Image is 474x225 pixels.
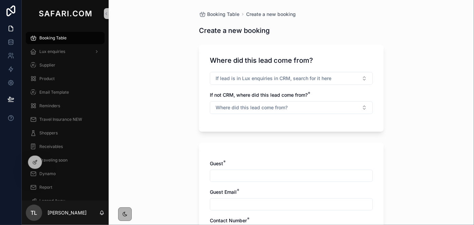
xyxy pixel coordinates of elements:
[39,76,55,81] span: Product
[39,144,63,149] span: Receivables
[216,75,331,82] span: If lead is in Lux enquiries in CRM, search for it here
[48,209,87,216] p: [PERSON_NAME]
[210,101,373,114] button: Select Button
[39,90,69,95] span: Email Template
[210,56,313,65] h1: Where did this lead come from?
[246,11,296,18] a: Create a new booking
[210,72,373,85] button: Select Button
[31,209,37,217] span: TL
[26,181,105,193] a: Report
[39,117,82,122] span: Travel Insurance NEW
[26,59,105,71] a: Supplier
[26,100,105,112] a: Reminders
[22,27,109,201] div: scrollable content
[207,11,239,18] span: Booking Table
[26,168,105,180] a: Dynamo
[26,195,105,207] a: Legend Away
[39,185,52,190] span: Report
[26,127,105,139] a: Shoppers
[216,104,288,111] span: Where did this lead come from?
[39,49,65,54] span: Lux enquiries
[26,45,105,58] a: Lux enquiries
[39,171,56,176] span: Dynamo
[199,26,270,35] h1: Create a new booking
[210,92,308,98] span: If not CRM, where did this lead come from?
[39,35,67,41] span: Booking Table
[26,73,105,85] a: Product
[26,86,105,98] a: Email Template
[37,8,93,19] img: App logo
[26,113,105,126] a: Travel Insurance NEW
[26,154,105,166] a: Traveling soon
[199,11,239,18] a: Booking Table
[210,218,247,223] span: Contact Number
[39,62,55,68] span: Supplier
[26,140,105,153] a: Receivables
[39,103,60,109] span: Reminders
[39,130,58,136] span: Shoppers
[26,32,105,44] a: Booking Table
[39,157,68,163] span: Traveling soon
[210,189,237,195] span: Guest Email
[210,161,223,166] span: Guest
[39,198,65,204] span: Legend Away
